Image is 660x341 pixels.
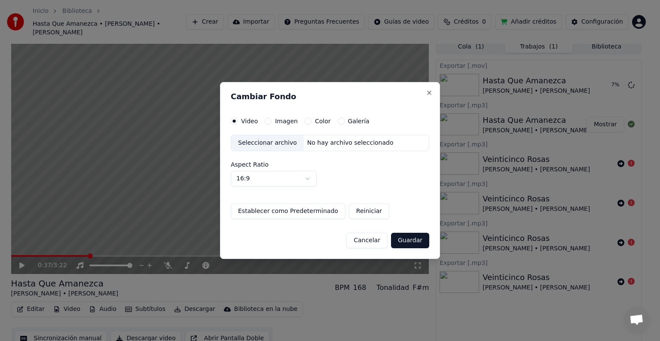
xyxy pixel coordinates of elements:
label: Video [241,118,258,124]
div: No hay archivo seleccionado [304,139,397,147]
h2: Cambiar Fondo [231,93,429,100]
button: Guardar [391,233,429,248]
button: Cancelar [346,233,388,248]
div: Seleccionar archivo [231,135,304,151]
label: Aspect Ratio [231,161,429,167]
label: Galería [348,118,370,124]
label: Imagen [275,118,298,124]
label: Color [315,118,331,124]
button: Establecer como Predeterminado [231,204,345,219]
button: Reiniciar [349,204,389,219]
